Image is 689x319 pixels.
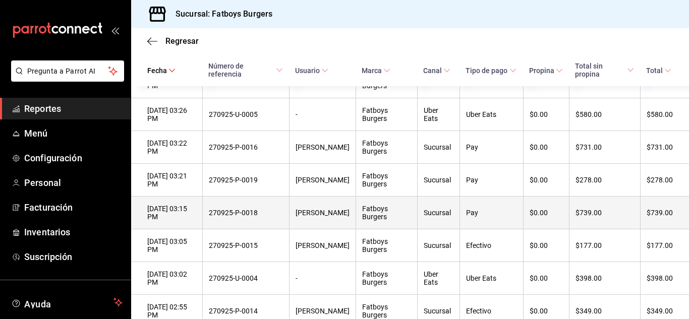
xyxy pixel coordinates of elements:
[466,110,516,118] div: Uber Eats
[362,237,411,253] div: Fatboys Burgers
[24,201,123,214] span: Facturación
[424,106,453,122] div: Uber Eats
[424,307,453,315] div: Sucursal
[647,176,673,184] div: $278.00
[11,60,124,82] button: Pregunta a Parrot AI
[147,237,196,253] div: [DATE] 03:05 PM
[466,67,516,75] span: Tipo de pago
[296,110,350,118] div: -
[24,296,109,308] span: Ayuda
[147,205,196,221] div: [DATE] 03:15 PM
[209,176,282,184] div: 270925-P-0019
[24,225,123,239] span: Inventarios
[576,143,634,151] div: $731.00
[576,176,634,184] div: $278.00
[362,106,411,122] div: Fatboys Burgers
[576,209,634,217] div: $739.00
[7,73,124,84] a: Pregunta a Parrot AI
[296,307,350,315] div: [PERSON_NAME]
[147,106,196,122] div: [DATE] 03:26 PM
[576,241,634,249] div: $177.00
[295,67,328,75] span: Usuario
[147,270,196,286] div: [DATE] 03:02 PM
[24,151,123,165] span: Configuración
[24,176,123,189] span: Personal
[296,274,350,282] div: -
[362,172,411,188] div: Fatboys Burgers
[424,241,453,249] div: Sucursal
[647,274,673,282] div: $398.00
[24,102,123,115] span: Reportes
[24,126,123,140] span: Menú
[296,209,350,217] div: [PERSON_NAME]
[529,67,563,75] span: Propina
[647,307,673,315] div: $349.00
[296,143,350,151] div: [PERSON_NAME]
[296,176,350,184] div: [PERSON_NAME]
[362,139,411,155] div: Fatboys Burgers
[147,36,199,46] button: Regresar
[296,241,350,249] div: [PERSON_NAME]
[424,176,453,184] div: Sucursal
[147,67,176,75] span: Fecha
[209,307,282,315] div: 270925-P-0014
[362,270,411,286] div: Fatboys Burgers
[209,209,282,217] div: 270925-P-0018
[424,270,453,286] div: Uber Eats
[423,67,450,75] span: Canal
[362,205,411,221] div: Fatboys Burgers
[530,241,563,249] div: $0.00
[208,62,282,78] span: Número de referencia
[466,241,516,249] div: Efectivo
[466,274,516,282] div: Uber Eats
[209,274,282,282] div: 270925-U-0004
[647,143,673,151] div: $731.00
[24,250,123,264] span: Suscripción
[165,36,199,46] span: Regresar
[530,110,563,118] div: $0.00
[530,274,563,282] div: $0.00
[209,143,282,151] div: 270925-P-0016
[576,274,634,282] div: $398.00
[27,66,108,77] span: Pregunta a Parrot AI
[530,307,563,315] div: $0.00
[424,209,453,217] div: Sucursal
[575,62,634,78] span: Total sin propina
[647,110,673,118] div: $580.00
[209,110,282,118] div: 270925-U-0005
[466,209,516,217] div: Pay
[647,209,673,217] div: $739.00
[147,303,196,319] div: [DATE] 02:55 PM
[424,143,453,151] div: Sucursal
[646,67,671,75] span: Total
[167,8,272,20] h3: Sucursal: Fatboys Burgers
[466,143,516,151] div: Pay
[530,143,563,151] div: $0.00
[209,241,282,249] div: 270925-P-0015
[362,67,390,75] span: Marca
[530,176,563,184] div: $0.00
[111,26,119,34] button: open_drawer_menu
[147,139,196,155] div: [DATE] 03:22 PM
[466,307,516,315] div: Efectivo
[576,110,634,118] div: $580.00
[576,307,634,315] div: $349.00
[466,176,516,184] div: Pay
[647,241,673,249] div: $177.00
[147,172,196,188] div: [DATE] 03:21 PM
[362,303,411,319] div: Fatboys Burgers
[530,209,563,217] div: $0.00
